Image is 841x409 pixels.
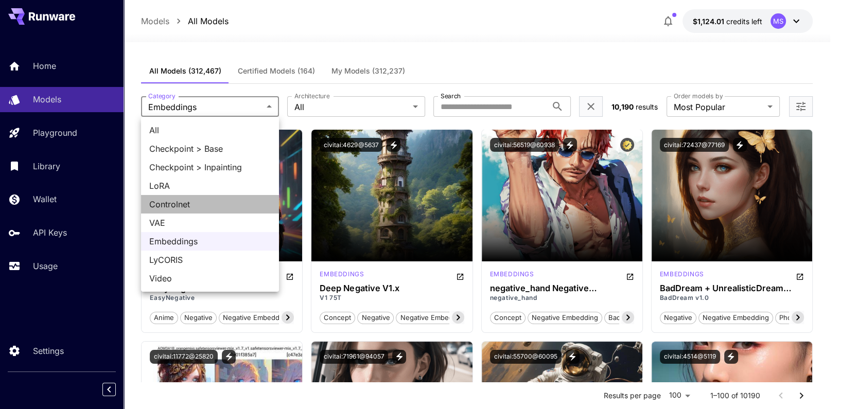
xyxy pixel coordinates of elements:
span: Embeddings [149,235,271,247]
span: Checkpoint > Inpainting [149,161,271,173]
span: Checkpoint > Base [149,143,271,155]
span: LoRA [149,180,271,192]
span: VAE [149,217,271,229]
span: All [149,124,271,136]
span: Controlnet [149,198,271,210]
span: LyCORIS [149,254,271,266]
span: Video [149,272,271,284]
